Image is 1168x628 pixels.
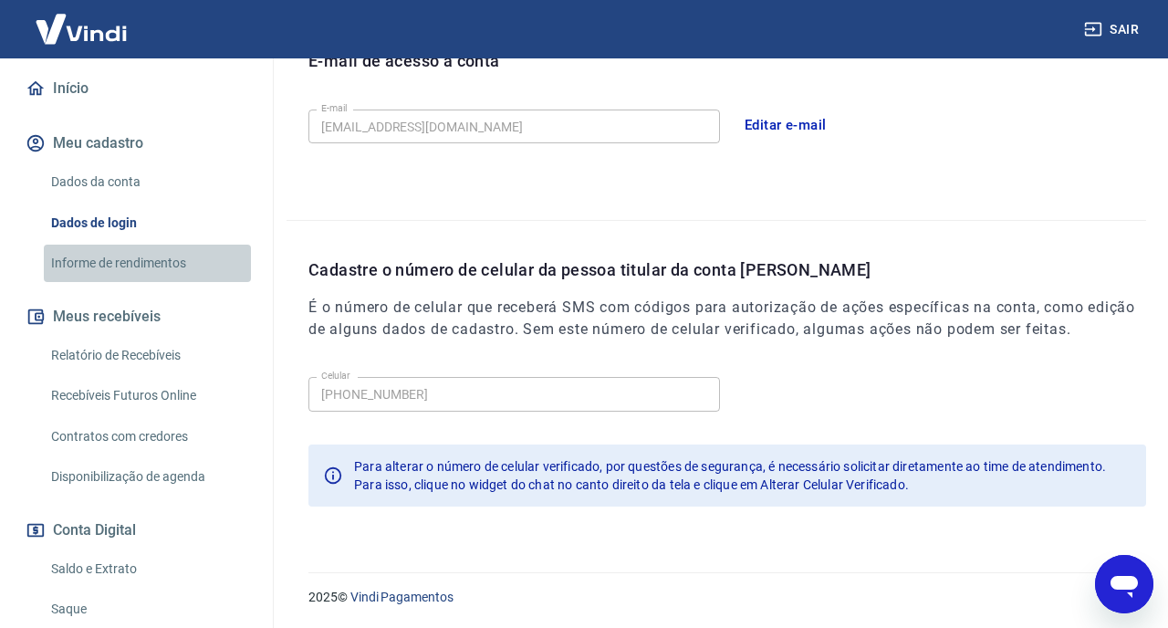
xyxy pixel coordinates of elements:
[1080,13,1146,47] button: Sair
[44,337,251,374] a: Relatório de Recebíveis
[308,257,1146,282] p: Cadastre o número de celular da pessoa titular da conta [PERSON_NAME]
[308,297,1146,340] h6: É o número de celular que receberá SMS com códigos para autorização de ações específicas na conta...
[354,459,1106,474] span: Para alterar o número de celular verificado, por questões de segurança, é necessário solicitar di...
[308,588,1124,607] p: 2025 ©
[44,163,251,201] a: Dados da conta
[22,510,251,550] button: Conta Digital
[22,123,251,163] button: Meu cadastro
[44,418,251,455] a: Contratos com credores
[308,48,500,73] p: E-mail de acesso a conta
[735,106,837,144] button: Editar e-mail
[22,1,141,57] img: Vindi
[44,245,251,282] a: Informe de rendimentos
[321,369,350,382] label: Celular
[1095,555,1153,613] iframe: Botão para abrir a janela de mensagens
[354,477,909,492] span: Para isso, clique no widget do chat no canto direito da tela e clique em Alterar Celular Verificado.
[22,68,251,109] a: Início
[44,377,251,414] a: Recebíveis Futuros Online
[321,101,347,115] label: E-mail
[44,204,251,242] a: Dados de login
[44,591,251,628] a: Saque
[350,590,454,604] a: Vindi Pagamentos
[22,297,251,337] button: Meus recebíveis
[44,458,251,496] a: Disponibilização de agenda
[44,550,251,588] a: Saldo e Extrato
